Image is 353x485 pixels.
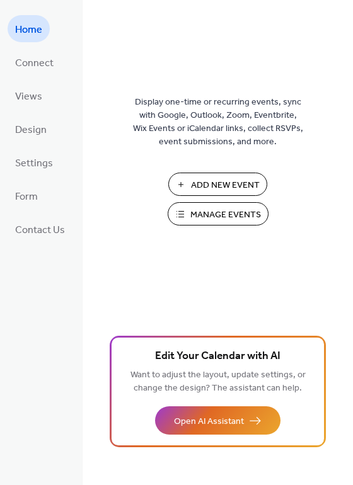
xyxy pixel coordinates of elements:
span: Contact Us [15,220,65,240]
span: Edit Your Calendar with AI [155,348,281,365]
a: Settings [8,149,61,176]
button: Add New Event [168,173,267,196]
span: Connect [15,54,54,73]
button: Manage Events [168,202,269,225]
span: Design [15,120,47,140]
a: Home [8,15,50,42]
a: Form [8,182,45,209]
span: Display one-time or recurring events, sync with Google, Outlook, Zoom, Eventbrite, Wix Events or ... [133,96,303,149]
span: Open AI Assistant [174,415,244,428]
span: Manage Events [190,208,261,222]
span: Add New Event [191,179,260,192]
a: Contact Us [8,215,72,243]
span: Home [15,20,42,40]
span: Form [15,187,38,207]
button: Open AI Assistant [155,406,281,435]
a: Connect [8,48,61,76]
a: Design [8,115,54,142]
a: Views [8,82,50,109]
span: Views [15,87,42,106]
span: Want to adjust the layout, update settings, or change the design? The assistant can help. [130,367,306,397]
span: Settings [15,154,53,173]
